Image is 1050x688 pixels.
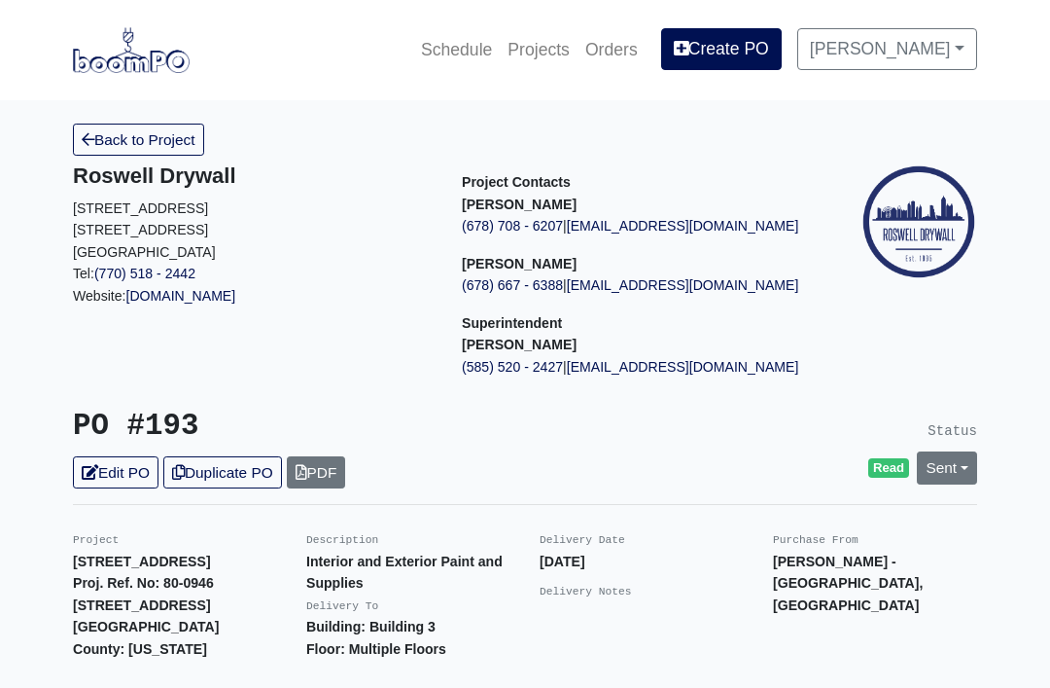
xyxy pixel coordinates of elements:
[73,641,207,657] strong: County: [US_STATE]
[462,197,577,212] strong: [PERSON_NAME]
[927,423,977,439] small: Status
[73,456,158,489] a: Edit PO
[462,274,822,297] p: |
[567,359,799,375] a: [EMAIL_ADDRESS][DOMAIN_NAME]
[462,359,563,375] a: (585) 520 - 2427
[73,163,433,307] div: Website:
[306,534,378,546] small: Description
[540,534,625,546] small: Delivery Date
[73,27,190,72] img: boomPO
[462,277,563,293] a: (678) 667 - 6388
[540,586,632,597] small: Delivery Notes
[773,534,858,546] small: Purchase From
[306,619,436,634] strong: Building: Building 3
[413,28,500,71] a: Schedule
[577,28,646,71] a: Orders
[661,28,782,69] a: Create PO
[287,456,346,489] a: PDF
[73,124,204,156] a: Back to Project
[163,456,282,489] a: Duplicate PO
[306,641,446,657] strong: Floor: Multiple Floors
[73,409,510,445] h3: PO #193
[773,551,977,617] p: [PERSON_NAME] - [GEOGRAPHIC_DATA], [GEOGRAPHIC_DATA]
[73,198,433,220] p: [STREET_ADDRESS]
[540,554,585,569] strong: [DATE]
[462,356,822,379] p: |
[73,554,211,569] strong: [STREET_ADDRESS]
[462,315,562,331] span: Superintendent
[500,28,577,71] a: Projects
[462,218,563,234] a: (678) 708 - 6207
[917,452,977,484] a: Sent
[462,256,577,272] strong: [PERSON_NAME]
[567,218,799,234] a: [EMAIL_ADDRESS][DOMAIN_NAME]
[462,337,577,352] strong: [PERSON_NAME]
[462,174,571,190] span: Project Contacts
[797,28,977,69] a: [PERSON_NAME]
[73,575,214,591] strong: Proj. Ref. No: 80-0946
[306,600,378,612] small: Delivery To
[73,619,219,634] strong: [GEOGRAPHIC_DATA]
[567,277,799,293] a: [EMAIL_ADDRESS][DOMAIN_NAME]
[73,163,433,189] h5: Roswell Drywall
[73,241,433,264] p: [GEOGRAPHIC_DATA]
[868,458,910,478] span: Read
[462,215,822,237] p: |
[306,554,503,592] strong: Interior and Exterior Paint and Supplies
[73,263,433,285] p: Tel:
[94,266,195,281] a: (770) 518 - 2442
[73,219,433,241] p: [STREET_ADDRESS]
[73,597,211,613] strong: [STREET_ADDRESS]
[73,534,119,546] small: Project
[126,288,236,304] a: [DOMAIN_NAME]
